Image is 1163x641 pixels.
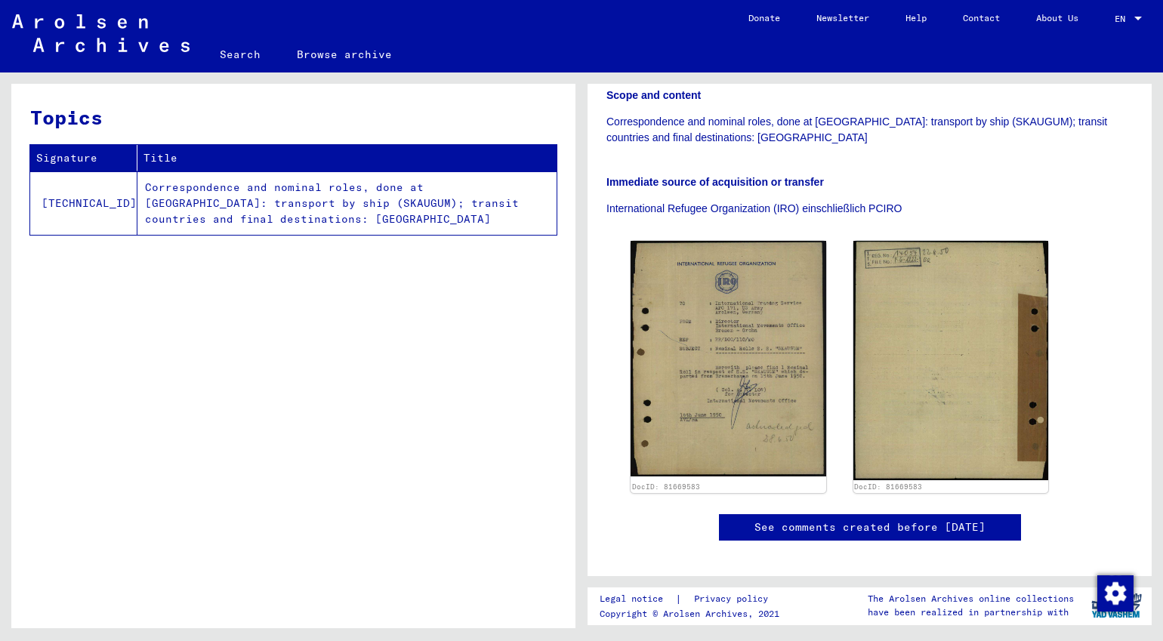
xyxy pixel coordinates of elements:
td: Correspondence and nominal roles, done at [GEOGRAPHIC_DATA]: transport by ship (SKAUGUM); transit... [137,171,557,235]
th: Title [137,145,557,171]
div: | [600,591,786,607]
th: Signature [30,145,137,171]
p: Correspondence and nominal roles, done at [GEOGRAPHIC_DATA]: transport by ship (SKAUGUM); transit... [606,114,1133,146]
p: International Refugee Organization (IRO) einschließlich PCIRO [606,201,1133,217]
a: Browse archive [279,36,410,72]
img: Arolsen_neg.svg [12,14,190,52]
img: Change consent [1097,575,1134,612]
img: 002.jpg [853,241,1049,480]
img: 001.jpg [631,241,826,476]
p: The Arolsen Archives online collections [868,592,1074,606]
a: Search [202,36,279,72]
img: yv_logo.png [1088,587,1145,624]
b: Immediate source of acquisition or transfer [606,176,824,188]
a: Privacy policy [682,591,786,607]
a: Legal notice [600,591,675,607]
h3: Topics [30,103,556,132]
b: Scope and content [606,89,701,101]
a: DocID: 81669583 [632,482,700,491]
p: have been realized in partnership with [868,606,1074,619]
td: [TECHNICAL_ID] [30,171,137,235]
p: Copyright © Arolsen Archives, 2021 [600,607,786,621]
a: DocID: 81669583 [854,482,922,491]
a: See comments created before [DATE] [754,519,986,535]
span: EN [1115,14,1131,24]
